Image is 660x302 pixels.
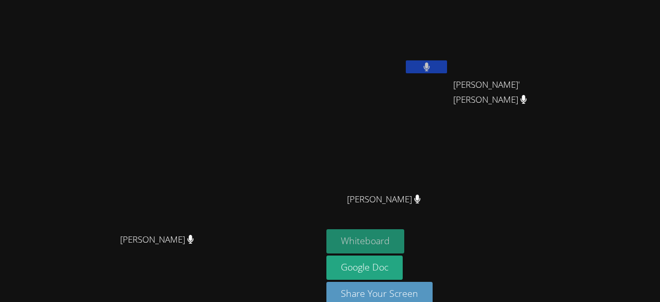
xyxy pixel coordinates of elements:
button: Whiteboard [326,229,404,253]
span: [PERSON_NAME]' [PERSON_NAME] [453,77,568,107]
span: [PERSON_NAME] [120,232,194,247]
span: [PERSON_NAME] [347,192,421,207]
a: Google Doc [326,256,403,280]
